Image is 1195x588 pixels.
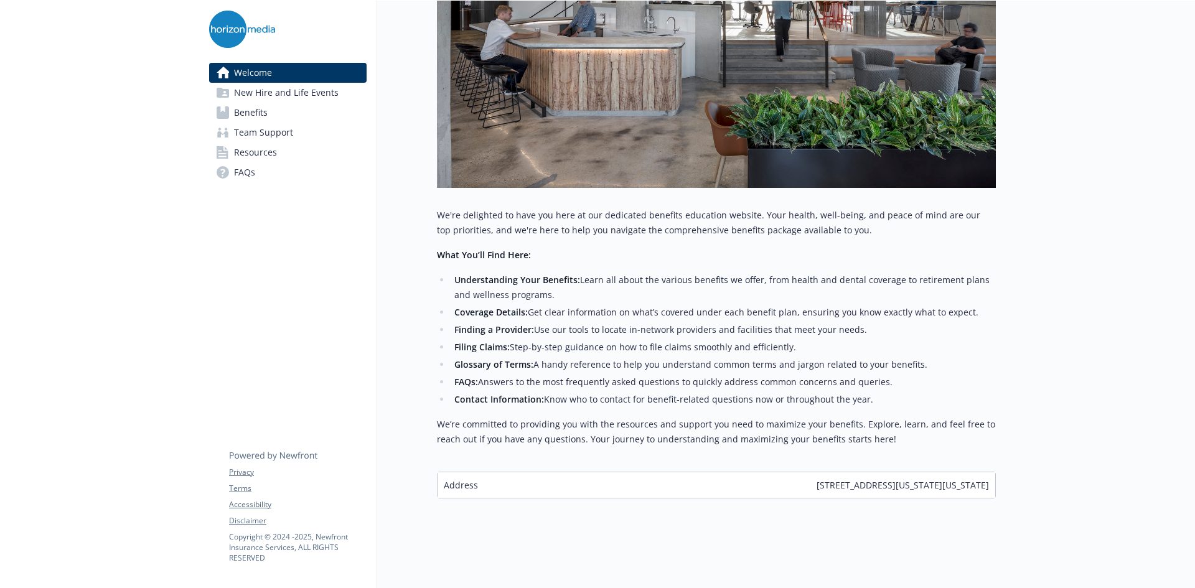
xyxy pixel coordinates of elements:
[451,273,996,302] li: Learn all about the various benefits we offer, from health and dental coverage to retirement plan...
[234,123,293,142] span: Team Support
[229,515,366,526] a: Disclaimer
[229,499,366,510] a: Accessibility
[454,274,580,286] strong: Understanding Your Benefits:
[209,63,367,83] a: Welcome
[234,83,339,103] span: New Hire and Life Events
[209,83,367,103] a: New Hire and Life Events
[451,392,996,407] li: Know who to contact for benefit-related questions now or throughout the year.
[209,162,367,182] a: FAQs
[454,324,534,335] strong: Finding a Provider:
[454,358,533,370] strong: Glossary of Terms:
[451,322,996,337] li: Use our tools to locate in-network providers and facilities that meet your needs.
[437,249,531,261] strong: What You’ll Find Here:
[454,393,544,405] strong: Contact Information:
[229,483,366,494] a: Terms
[817,478,989,492] span: [STREET_ADDRESS][US_STATE][US_STATE]
[234,162,255,182] span: FAQs
[437,208,996,238] p: We're delighted to have you here at our dedicated benefits education website. Your health, well-b...
[234,103,268,123] span: Benefits
[451,305,996,320] li: Get clear information on what’s covered under each benefit plan, ensuring you know exactly what t...
[209,142,367,162] a: Resources
[451,357,996,372] li: A handy reference to help you understand common terms and jargon related to your benefits.
[209,103,367,123] a: Benefits
[454,341,510,353] strong: Filing Claims:
[437,417,996,447] p: We’re committed to providing you with the resources and support you need to maximize your benefit...
[209,123,367,142] a: Team Support
[451,340,996,355] li: Step-by-step guidance on how to file claims smoothly and efficiently.
[234,142,277,162] span: Resources
[229,467,366,478] a: Privacy
[451,375,996,390] li: Answers to the most frequently asked questions to quickly address common concerns and queries.
[454,376,478,388] strong: FAQs:
[234,63,272,83] span: Welcome
[454,306,528,318] strong: Coverage Details:
[229,531,366,563] p: Copyright © 2024 - 2025 , Newfront Insurance Services, ALL RIGHTS RESERVED
[444,478,478,492] span: Address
